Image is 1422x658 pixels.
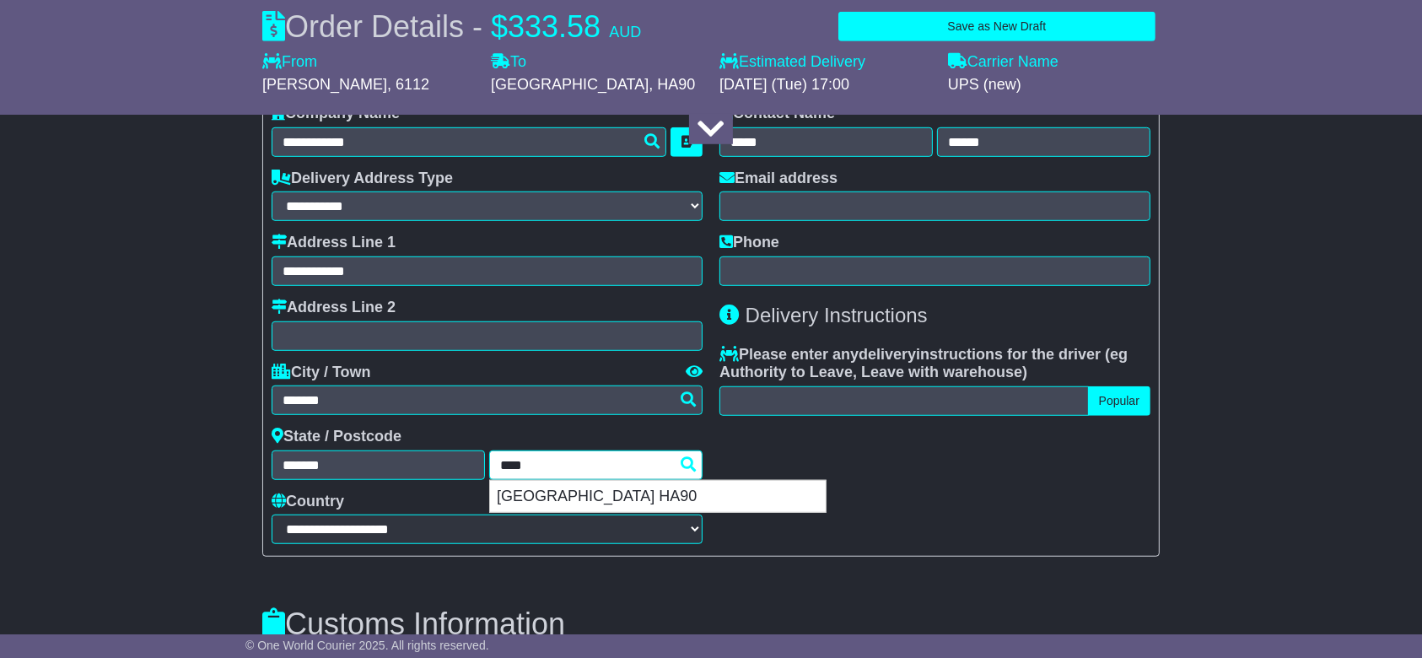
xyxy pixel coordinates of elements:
span: AUD [609,24,641,40]
h3: Customs Information [262,607,1160,641]
span: [GEOGRAPHIC_DATA] [491,76,649,93]
span: , 6112 [387,76,429,93]
span: delivery [859,346,916,363]
span: $ [491,9,508,44]
label: Email address [719,170,838,188]
div: [GEOGRAPHIC_DATA] HA90 [490,481,826,513]
label: Phone [719,234,779,252]
span: eg Authority to Leave, Leave with warehouse [719,346,1128,381]
div: UPS (new) [948,76,1160,94]
span: 333.58 [508,9,601,44]
div: Order Details - [262,8,641,45]
label: From [262,53,317,72]
label: Country [272,493,344,511]
span: , HA90 [649,76,695,93]
span: Delivery Instructions [746,304,928,326]
label: Please enter any instructions for the driver ( ) [719,346,1150,382]
label: Address Line 1 [272,234,396,252]
label: Delivery Address Type [272,170,453,188]
button: Save as New Draft [838,12,1155,41]
label: Carrier Name [948,53,1058,72]
div: [DATE] (Tue) 17:00 [719,76,931,94]
label: Estimated Delivery [719,53,931,72]
label: State / Postcode [272,428,401,446]
label: City / Town [272,364,371,382]
button: Popular [1088,386,1150,416]
label: Address Line 2 [272,299,396,317]
span: [PERSON_NAME] [262,76,387,93]
span: © One World Courier 2025. All rights reserved. [245,639,489,652]
label: To [491,53,526,72]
